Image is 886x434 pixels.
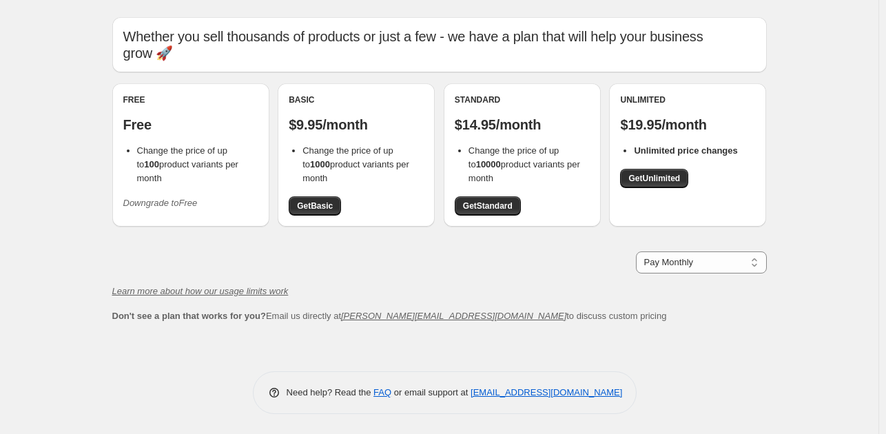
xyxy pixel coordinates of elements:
b: Don't see a plan that works for you? [112,311,266,321]
span: Email us directly at to discuss custom pricing [112,311,667,321]
a: GetUnlimited [620,169,688,188]
button: Downgrade toFree [115,192,206,214]
span: Need help? Read the [287,387,374,397]
span: Change the price of up to product variants per month [302,145,409,183]
i: Downgrade to Free [123,198,198,208]
span: Get Basic [297,200,333,211]
span: Change the price of up to product variants per month [468,145,580,183]
span: Get Unlimited [628,173,680,184]
span: Change the price of up to product variants per month [137,145,238,183]
b: Unlimited price changes [634,145,737,156]
b: 1000 [310,159,330,169]
div: Unlimited [620,94,755,105]
p: Whether you sell thousands of products or just a few - we have a plan that will help your busines... [123,28,756,61]
span: or email support at [391,387,471,397]
a: GetStandard [455,196,521,216]
p: Free [123,116,258,133]
a: FAQ [373,387,391,397]
a: Learn more about how our usage limits work [112,286,289,296]
a: [PERSON_NAME][EMAIL_ADDRESS][DOMAIN_NAME] [341,311,566,321]
div: Free [123,94,258,105]
span: Get Standard [463,200,513,211]
a: [EMAIL_ADDRESS][DOMAIN_NAME] [471,387,622,397]
div: Basic [289,94,424,105]
a: GetBasic [289,196,341,216]
p: $9.95/month [289,116,424,133]
p: $14.95/month [455,116,590,133]
p: $19.95/month [620,116,755,133]
b: 100 [144,159,159,169]
b: 10000 [476,159,501,169]
div: Standard [455,94,590,105]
